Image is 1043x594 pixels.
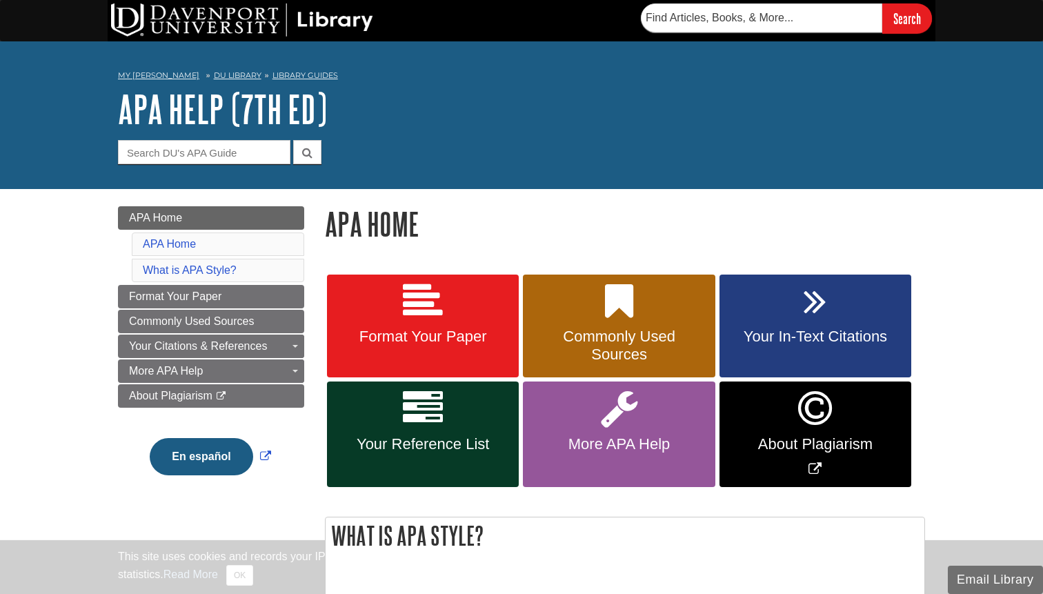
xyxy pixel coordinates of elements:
[129,340,267,352] span: Your Citations & References
[129,212,182,224] span: APA Home
[111,3,373,37] img: DU Library
[118,88,327,130] a: APA Help (7th Ed)
[337,435,508,453] span: Your Reference List
[327,382,519,487] a: Your Reference List
[143,264,237,276] a: What is APA Style?
[272,70,338,80] a: Library Guides
[948,566,1043,594] button: Email Library
[129,365,203,377] span: More APA Help
[118,66,925,88] nav: breadcrumb
[129,315,254,327] span: Commonly Used Sources
[533,435,704,453] span: More APA Help
[118,140,290,164] input: Search DU's APA Guide
[326,517,924,554] h2: What is APA Style?
[118,70,199,81] a: My [PERSON_NAME]
[118,206,304,499] div: Guide Page Menu
[215,392,227,401] i: This link opens in a new window
[730,328,901,346] span: Your In-Text Citations
[226,565,253,586] button: Close
[719,382,911,487] a: Link opens in new window
[129,390,212,402] span: About Plagiarism
[118,206,304,230] a: APA Home
[337,328,508,346] span: Format Your Paper
[129,290,221,302] span: Format Your Paper
[533,328,704,364] span: Commonly Used Sources
[882,3,932,33] input: Search
[118,335,304,358] a: Your Citations & References
[730,435,901,453] span: About Plagiarism
[325,206,925,241] h1: APA Home
[118,285,304,308] a: Format Your Paper
[118,310,304,333] a: Commonly Used Sources
[327,275,519,378] a: Format Your Paper
[118,548,925,586] div: This site uses cookies and records your IP address for usage statistics. Additionally, we use Goo...
[146,451,274,462] a: Link opens in new window
[523,382,715,487] a: More APA Help
[719,275,911,378] a: Your In-Text Citations
[214,70,261,80] a: DU Library
[641,3,882,32] input: Find Articles, Books, & More...
[523,275,715,378] a: Commonly Used Sources
[118,359,304,383] a: More APA Help
[150,438,252,475] button: En español
[118,384,304,408] a: About Plagiarism
[143,238,196,250] a: APA Home
[163,568,218,580] a: Read More
[641,3,932,33] form: Searches DU Library's articles, books, and more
